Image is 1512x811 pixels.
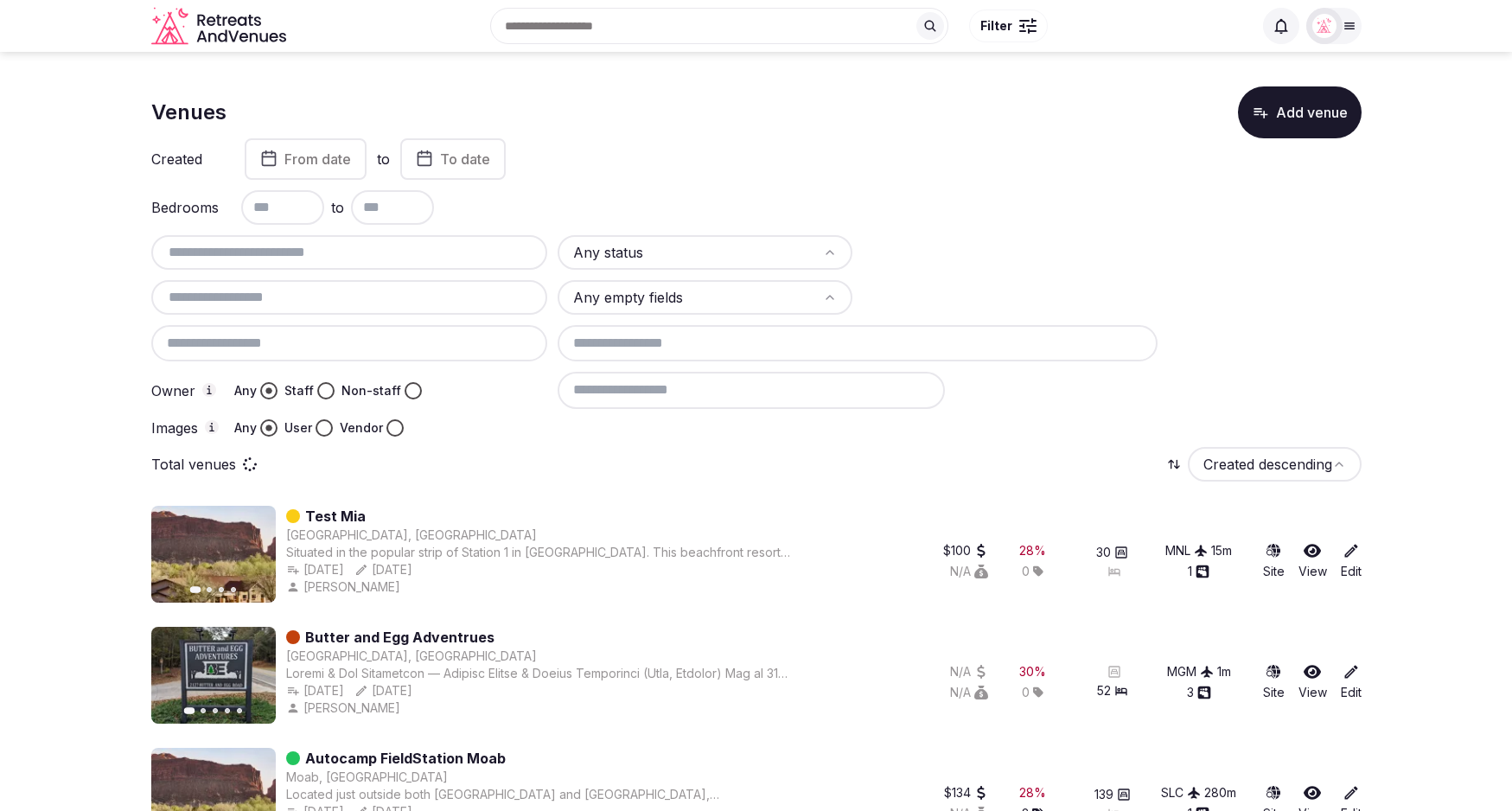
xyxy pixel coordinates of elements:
[331,197,344,218] span: to
[213,708,218,713] button: Go to slide 3
[286,786,792,803] div: Located just outside both [GEOGRAPHIC_DATA] and [GEOGRAPHIC_DATA], [GEOGRAPHIC_DATA] provides a h...
[237,708,242,713] button: Go to slide 5
[286,527,537,544] button: [GEOGRAPHIC_DATA], [GEOGRAPHIC_DATA]
[219,587,224,592] button: Go to slide 3
[340,419,383,437] label: Vendor
[183,707,195,714] button: Go to slide 1
[1217,663,1231,680] button: 1m
[400,138,506,180] button: To date
[151,506,276,603] img: Featured image for Test Mia
[354,561,412,578] button: [DATE]
[286,561,344,578] button: [DATE]
[205,420,219,434] button: Images
[1019,663,1046,680] div: 30 %
[1211,542,1232,559] button: 15m
[1341,542,1362,580] a: Edit
[151,383,220,399] label: Owner
[284,382,314,399] label: Staff
[1019,784,1046,801] button: 28%
[1217,663,1231,680] div: 1 m
[1096,544,1111,561] span: 30
[284,150,351,168] span: From date
[1094,786,1113,803] span: 139
[1211,542,1232,559] div: 15 m
[286,682,344,699] button: [DATE]
[151,7,290,46] a: Visit the homepage
[286,665,792,682] div: Loremi & Dol Sitametcon — Adipisc Elitse & Doeius Temporinci (Utla, Etdolor) Mag al 31 enimadm ve...
[354,682,412,699] button: [DATE]
[377,150,390,169] label: to
[969,10,1048,42] button: Filter
[305,627,494,648] a: Butter and Egg Adventrues
[151,420,220,436] label: Images
[286,578,404,596] button: [PERSON_NAME]
[341,382,401,399] label: Non-staff
[286,699,404,717] button: [PERSON_NAME]
[1263,663,1285,701] a: Site
[1022,563,1030,580] span: 0
[1341,663,1362,701] a: Edit
[202,383,216,397] button: Owner
[1187,684,1211,701] button: 3
[234,382,257,399] label: Any
[950,563,988,580] button: N/A
[225,708,230,713] button: Go to slide 4
[1019,542,1046,559] div: 28 %
[1298,542,1327,580] a: View
[305,506,366,527] a: Test Mia
[1204,784,1236,801] button: 280m
[189,586,201,593] button: Go to slide 1
[1161,784,1201,801] button: SLC
[151,455,236,474] p: Total venues
[1019,784,1046,801] div: 28 %
[1022,684,1030,701] span: 0
[1263,542,1285,580] a: Site
[1238,86,1362,138] button: Add venue
[151,98,226,127] h1: Venues
[980,17,1012,35] span: Filter
[207,587,212,592] button: Go to slide 2
[944,784,988,801] div: $134
[1094,786,1131,803] button: 139
[1165,542,1208,559] button: MNL
[1097,682,1128,699] button: 52
[151,201,220,214] label: Bedrooms
[1019,542,1046,559] button: 28%
[1167,663,1214,680] button: MGM
[1097,682,1111,699] span: 52
[305,748,506,769] a: Autocamp FieldStation Moab
[950,684,988,701] button: N/A
[284,419,312,437] label: User
[943,542,988,559] button: $100
[950,663,988,680] button: N/A
[1096,544,1128,561] button: 30
[286,648,537,665] button: [GEOGRAPHIC_DATA], [GEOGRAPHIC_DATA]
[286,769,448,786] button: Moab, [GEOGRAPHIC_DATA]
[151,152,220,166] label: Created
[151,627,276,724] img: Featured image for Butter and Egg Adventrues
[1188,563,1209,580] button: 1
[440,150,490,168] span: To date
[231,587,236,592] button: Go to slide 4
[234,419,257,437] label: Any
[1204,784,1236,801] div: 280 m
[201,708,206,713] button: Go to slide 2
[1312,14,1337,38] img: miaceralde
